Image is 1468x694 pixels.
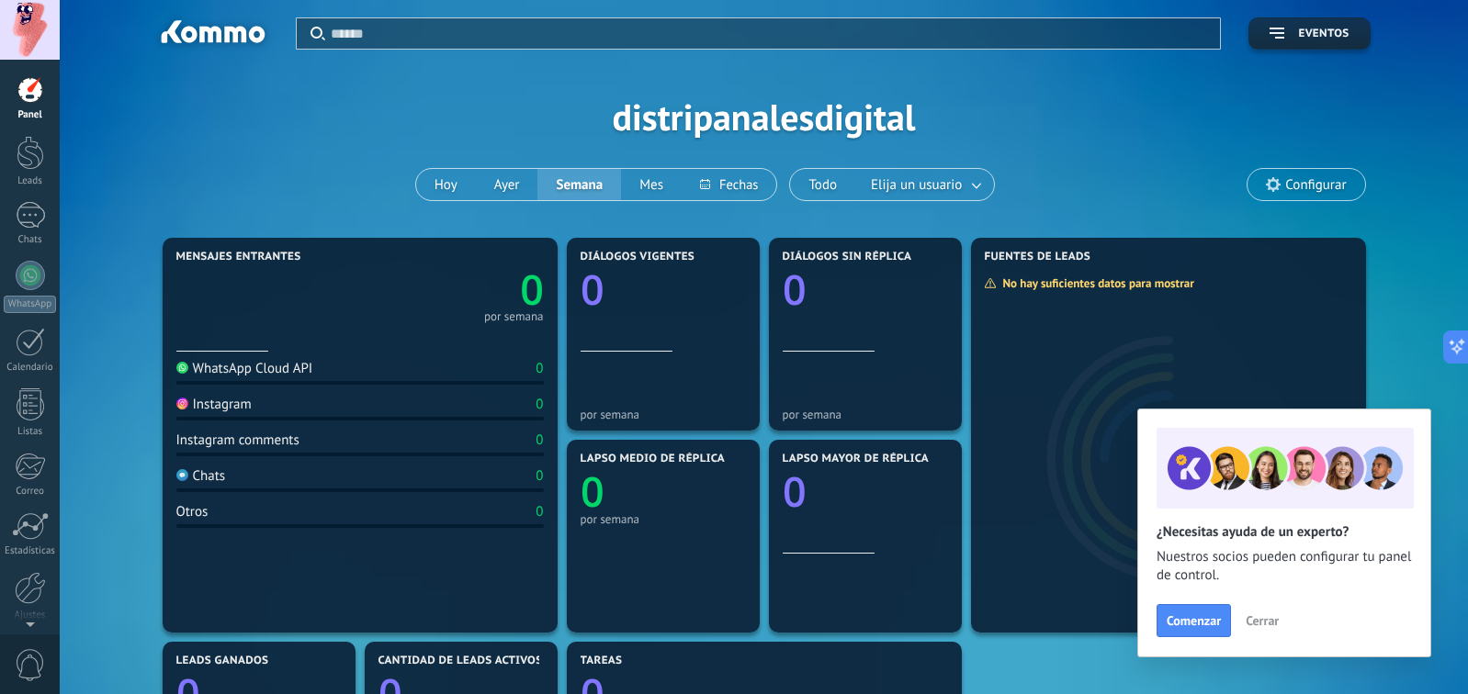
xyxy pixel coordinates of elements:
span: Comenzar [1167,614,1221,627]
span: Eventos [1298,28,1349,40]
button: Cerrar [1237,607,1287,634]
span: Lapso medio de réplica [581,453,726,465]
div: Chats [4,234,57,246]
span: Tareas [581,655,623,667]
h2: ¿Necesitas ayuda de un experto? [1157,523,1412,541]
div: 0 [536,431,543,449]
div: WhatsApp Cloud API [176,360,313,377]
span: Lapso mayor de réplica [783,453,929,465]
button: Hoy [416,169,476,200]
div: 0 [536,396,543,413]
span: Cantidad de leads activos [378,655,543,667]
button: Eventos [1248,17,1370,50]
div: Calendario [4,362,57,374]
div: 0 [536,503,543,520]
div: Chats [176,467,226,485]
button: Elija un usuario [855,169,994,200]
div: Leads [4,175,57,187]
span: Cerrar [1246,614,1279,627]
text: 0 [520,262,544,318]
div: Instagram [176,396,252,413]
span: Nuestros socios pueden configurar tu panel de control. [1157,548,1412,585]
text: 0 [783,262,807,318]
button: Comenzar [1157,604,1231,637]
div: 0 [536,467,543,485]
span: Fuentes de leads [985,251,1091,263]
img: Chats [176,469,188,481]
div: Panel [4,109,57,121]
div: No hay suficientes datos para mostrar [984,275,1207,291]
button: Fechas [682,169,776,200]
span: Configurar [1285,177,1346,193]
span: Mensajes entrantes [176,251,301,263]
span: Elija un usuario [867,173,965,197]
div: 0 [536,360,543,377]
button: Todo [790,169,855,200]
div: por semana [581,408,746,421]
div: por semana [581,512,746,526]
text: 0 [581,262,604,318]
text: 0 [783,464,807,520]
div: Instagram comments [176,431,299,449]
div: Correo [4,486,57,498]
div: Otros [176,503,209,520]
div: Listas [4,426,57,438]
button: Semana [537,169,621,200]
span: Diálogos sin réplica [783,251,912,263]
div: por semana [783,408,948,421]
span: Leads ganados [176,655,269,667]
img: WhatsApp Cloud API [176,362,188,374]
div: WhatsApp [4,296,56,313]
span: Diálogos vigentes [581,251,695,263]
button: Ayer [476,169,538,200]
div: Estadísticas [4,545,57,557]
button: Mes [621,169,682,200]
a: 0 [360,262,544,318]
div: por semana [484,312,544,321]
text: 0 [581,464,604,520]
img: Instagram [176,397,188,409]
